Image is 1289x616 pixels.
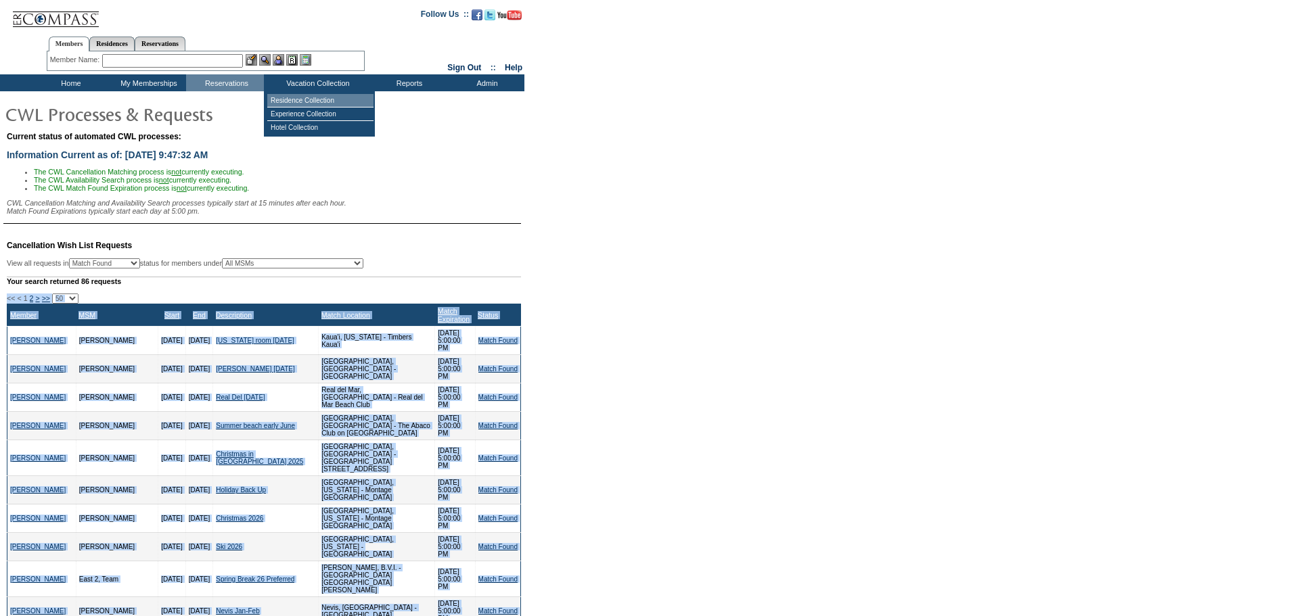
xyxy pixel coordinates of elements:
td: [DATE] [158,383,185,412]
td: [DATE] [158,440,185,476]
span: 1 [24,294,28,302]
td: [DATE] [185,561,212,597]
a: Match Found [478,486,518,494]
u: not [177,184,187,192]
td: [GEOGRAPHIC_DATA], [GEOGRAPHIC_DATA] - [GEOGRAPHIC_DATA] [319,355,435,383]
td: [DATE] [158,533,185,561]
td: [PERSON_NAME] [76,355,158,383]
a: Match Expiration [438,307,470,323]
a: [PERSON_NAME] [10,486,66,494]
a: Match Location [321,311,370,319]
td: Reservations [186,74,264,91]
td: [DATE] 5:00:00 PM [435,355,475,383]
td: [PERSON_NAME] [76,412,158,440]
a: Match Found [478,543,518,550]
a: Match Found [478,515,518,522]
a: Subscribe to our YouTube Channel [497,14,522,22]
a: Nevis Jan-Feb [216,607,259,615]
a: Reservations [135,37,185,51]
span: The CWL Availability Search process is currently executing. [34,176,231,184]
td: [PERSON_NAME] [76,327,158,355]
td: Residence Collection [267,94,374,108]
img: Reservations [286,54,298,66]
a: Follow us on Twitter [484,14,495,22]
u: not [171,168,181,176]
span: < [17,294,21,302]
td: [DATE] 5:00:00 PM [435,440,475,476]
a: Members [49,37,90,51]
td: Hotel Collection [267,121,374,134]
img: b_calculator.gif [300,54,311,66]
img: View [259,54,271,66]
td: [DATE] 5:00:00 PM [435,504,475,533]
span: The CWL Cancellation Matching process is currently executing. [34,168,244,176]
a: [PERSON_NAME] [DATE] [216,365,295,373]
a: Become our fan on Facebook [472,14,482,22]
a: Residences [89,37,135,51]
td: [DATE] [158,476,185,504]
a: Match Found [478,454,518,462]
a: Christmas in [GEOGRAPHIC_DATA] 2025 [216,450,303,465]
a: End [193,311,206,319]
td: [DATE] [158,561,185,597]
span: Cancellation Wish List Requests [7,241,132,250]
a: Real Del [DATE] [216,394,265,401]
a: [PERSON_NAME] [10,454,66,462]
a: Match Found [478,607,518,615]
td: [PERSON_NAME] [76,440,158,476]
td: [DATE] [185,327,212,355]
a: [PERSON_NAME] [10,543,66,550]
td: [GEOGRAPHIC_DATA], [US_STATE] - Montage [GEOGRAPHIC_DATA] [319,476,435,504]
a: >> [42,294,50,302]
a: [PERSON_NAME] [10,365,66,373]
td: [DATE] 5:00:00 PM [435,412,475,440]
a: 2 [30,294,34,302]
td: [DATE] [185,440,212,476]
td: [GEOGRAPHIC_DATA], [US_STATE] - [GEOGRAPHIC_DATA] [319,533,435,561]
td: [GEOGRAPHIC_DATA], [US_STATE] - Montage [GEOGRAPHIC_DATA] [319,504,435,533]
span: Current status of automated CWL processes: [7,132,181,141]
a: Ski 2026 [216,543,242,550]
a: Spring Break 26 Preferred [216,575,294,583]
td: [DATE] [185,476,212,504]
a: [PERSON_NAME] [10,575,66,583]
td: East 2, Team [76,561,158,597]
a: > [35,294,39,302]
a: MSM [78,311,95,319]
td: My Memberships [108,74,186,91]
img: b_edit.gif [246,54,257,66]
td: Reports [369,74,447,91]
a: [US_STATE] room [DATE] [216,337,294,344]
td: Home [30,74,108,91]
a: Description [216,311,252,319]
td: Follow Us :: [421,8,469,24]
a: Match Found [478,337,518,344]
div: CWL Cancellation Matching and Availability Search processes typically start at 15 minutes after e... [7,199,521,215]
a: Match Found [478,394,518,401]
td: [PERSON_NAME] [76,476,158,504]
img: Subscribe to our YouTube Channel [497,10,522,20]
td: [PERSON_NAME] [76,533,158,561]
a: Summer beach early June [216,422,295,429]
a: Status [478,311,498,319]
div: View all requests in status for members under [7,258,363,268]
td: [DATE] [158,504,185,533]
td: [DATE] [185,355,212,383]
td: Admin [447,74,524,91]
a: [PERSON_NAME] [10,394,66,401]
a: Member [10,311,37,319]
a: Christmas 2026 [216,515,263,522]
a: Sign Out [447,63,481,72]
td: [DATE] 5:00:00 PM [435,383,475,412]
a: Match Found [478,422,518,429]
td: [DATE] 5:00:00 PM [435,533,475,561]
td: Experience Collection [267,108,374,121]
span: << [7,294,15,302]
span: The CWL Match Found Expiration process is currently executing. [34,184,249,192]
a: Start [164,311,180,319]
td: [DATE] [185,383,212,412]
td: [DATE] [185,412,212,440]
a: [PERSON_NAME] [10,607,66,615]
a: [PERSON_NAME] [10,422,66,429]
td: [DATE] 5:00:00 PM [435,561,475,597]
